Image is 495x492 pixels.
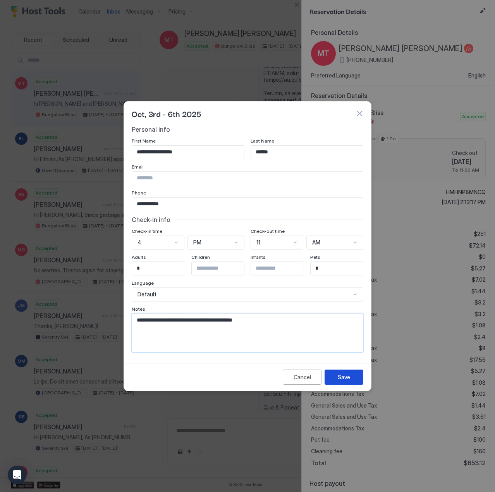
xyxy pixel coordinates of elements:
[132,280,154,286] span: Language
[132,146,244,159] input: Input Field
[256,239,260,246] span: 11
[251,228,285,234] span: Check-out time
[193,239,201,246] span: PM
[132,138,156,144] span: First Name
[325,370,363,385] button: Save
[137,239,141,246] span: 4
[251,138,274,144] span: Last Name
[191,254,210,260] span: Children
[251,254,266,260] span: Infants
[132,254,146,260] span: Adults
[132,190,146,196] span: Phone
[132,216,170,224] span: Check-in info
[312,239,320,246] span: AM
[132,198,363,211] input: Input Field
[251,146,363,159] input: Input Field
[294,373,311,381] div: Cancel
[137,291,156,298] span: Default
[283,370,321,385] button: Cancel
[132,262,196,275] input: Input Field
[132,228,162,234] span: Check-in time
[132,164,144,170] span: Email
[132,172,363,185] input: Input Field
[132,126,170,133] span: Personal info
[338,373,350,381] div: Save
[310,254,320,260] span: Pets
[132,108,201,119] span: Oct, 3rd - 6th 2025
[8,466,26,484] div: Open Intercom Messenger
[132,314,363,352] textarea: Input Field
[251,262,315,275] input: Input Field
[311,262,374,275] input: Input Field
[132,306,145,312] span: Notes
[192,262,255,275] input: Input Field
